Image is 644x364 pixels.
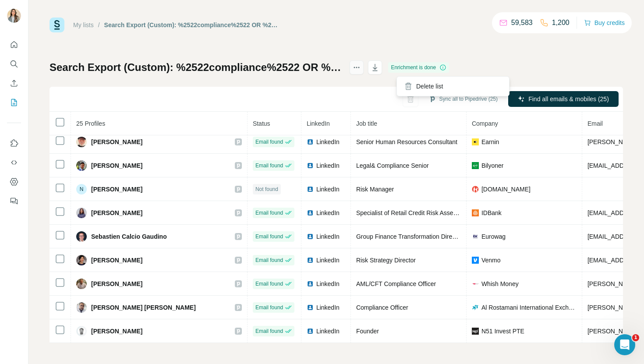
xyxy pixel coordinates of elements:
[552,18,570,28] p: 1,200
[76,160,87,171] img: Avatar
[472,304,479,311] img: company-logo
[255,209,283,217] span: Email found
[255,185,278,193] span: Not found
[614,334,635,355] iframe: Intercom live chat
[316,185,340,194] span: LinkedIn
[508,91,619,107] button: Find all emails & mobiles (25)
[316,303,340,312] span: LinkedIn
[104,21,278,29] div: Search Export (Custom): %2522compliance%2522 OR %2522Risk%2522 OR %2522AML%2522 OR %2522KYC%2522 ...
[481,256,501,265] span: Venmo
[50,60,342,74] h1: Search Export (Custom): %2522compliance%2522 OR %2522Risk%2522 OR %2522AML%2522 OR %2522KYC%2522 ...
[73,21,94,28] a: My lists
[91,327,142,336] span: [PERSON_NAME]
[98,21,100,29] li: /
[472,280,479,287] img: company-logo
[316,138,340,146] span: LinkedIn
[481,209,502,217] span: IDBank
[356,304,408,311] span: Compliance Officer
[316,279,340,288] span: LinkedIn
[472,186,479,193] img: company-logo
[7,95,21,110] button: My lists
[76,326,87,336] img: Avatar
[356,328,379,335] span: Founder
[481,138,499,146] span: Earnin
[356,138,457,145] span: Senior Human Resources Consultant
[76,255,87,265] img: Avatar
[316,209,340,217] span: LinkedIn
[472,209,479,216] img: company-logo
[7,75,21,91] button: Enrich CSV
[255,162,283,170] span: Email found
[307,186,314,193] img: LinkedIn logo
[7,135,21,151] button: Use Surfe on LinkedIn
[388,62,449,73] div: Enrichment is done
[76,137,87,147] img: Avatar
[399,78,507,94] div: Delete list
[7,155,21,170] button: Use Surfe API
[255,280,283,288] span: Email found
[632,334,639,341] span: 1
[50,18,64,32] img: Surfe Logo
[76,184,87,194] div: N
[584,17,625,29] button: Buy credits
[91,256,142,265] span: [PERSON_NAME]
[481,279,519,288] span: Whish Money
[316,161,340,170] span: LinkedIn
[356,233,463,240] span: Group Finance Transformation Director
[350,60,364,74] button: actions
[91,185,142,194] span: [PERSON_NAME]
[255,233,283,240] span: Email found
[307,162,314,169] img: LinkedIn logo
[91,161,142,170] span: [PERSON_NAME]
[307,257,314,264] img: LinkedIn logo
[307,138,314,145] img: LinkedIn logo
[76,279,87,289] img: Avatar
[307,280,314,287] img: LinkedIn logo
[76,231,87,242] img: Avatar
[307,233,314,240] img: LinkedIn logo
[307,209,314,216] img: LinkedIn logo
[307,304,314,311] img: LinkedIn logo
[255,138,283,146] span: Email found
[481,232,506,241] span: Eurowag
[356,120,377,127] span: Job title
[255,256,283,264] span: Email found
[255,327,283,335] span: Email found
[253,120,270,127] span: Status
[356,209,486,216] span: Specialist of Retail Credit Risk Assessment Unit
[307,120,330,127] span: LinkedIn
[7,9,21,23] img: Avatar
[316,256,340,265] span: LinkedIn
[91,138,142,146] span: [PERSON_NAME]
[7,56,21,72] button: Search
[587,120,603,127] span: Email
[76,208,87,218] img: Avatar
[472,162,479,169] img: company-logo
[472,233,479,240] img: company-logo
[472,328,479,335] img: company-logo
[76,120,105,127] span: 25 Profiles
[423,92,504,106] button: Sync all to Pipedrive (25)
[481,327,524,336] span: N51 Invest PTE
[255,304,283,311] span: Email found
[7,174,21,190] button: Dashboard
[481,185,531,194] span: [DOMAIN_NAME]
[511,18,533,28] p: 59,583
[356,186,394,193] span: Risk Manager
[91,209,142,217] span: [PERSON_NAME]
[76,302,87,313] img: Avatar
[91,279,142,288] span: [PERSON_NAME]
[316,232,340,241] span: LinkedIn
[481,303,577,312] span: Al Rostamani International Exchange
[481,161,504,170] span: Bilyoner
[528,95,609,103] span: Find all emails & mobiles (25)
[7,193,21,209] button: Feedback
[91,232,167,241] span: Sebastien Calcio Gaudino
[356,162,429,169] span: Legal& Compliance Senior
[472,120,498,127] span: Company
[472,138,479,145] img: company-logo
[7,37,21,53] button: Quick start
[356,280,436,287] span: AML/CFT Compliance Officer
[307,328,314,335] img: LinkedIn logo
[472,257,479,264] img: company-logo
